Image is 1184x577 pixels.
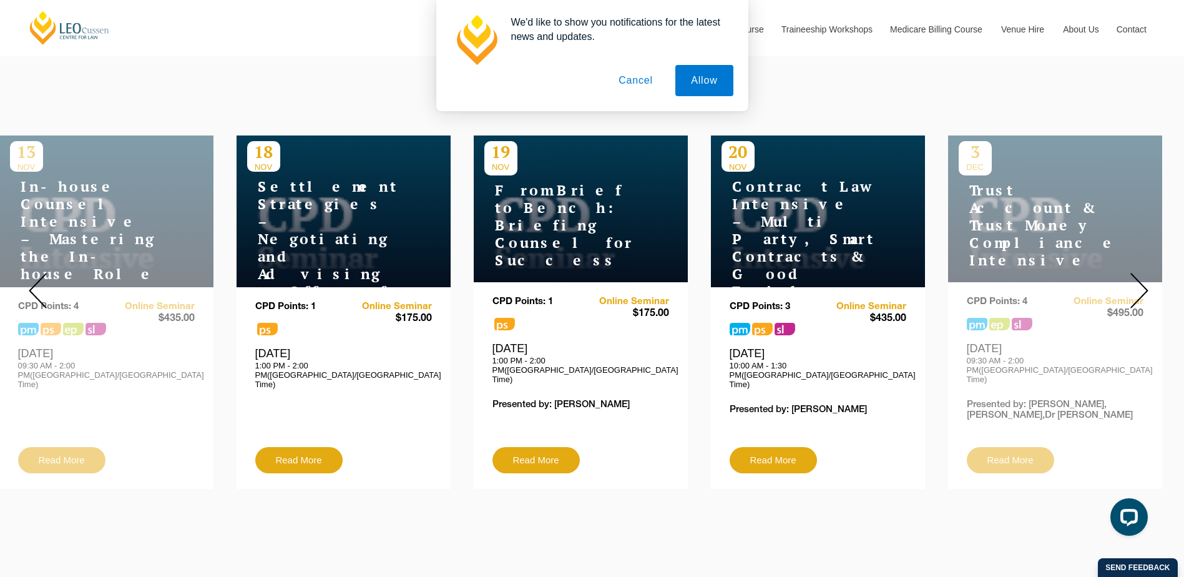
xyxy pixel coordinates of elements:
[730,447,817,473] a: Read More
[247,141,280,162] p: 18
[343,312,432,325] span: $175.00
[580,297,669,307] a: Online Seminar
[492,342,669,384] div: [DATE]
[501,15,733,44] div: We'd like to show you notifications for the latest news and updates.
[29,273,47,308] img: Prev
[484,141,517,162] p: 19
[818,312,906,325] span: $435.00
[484,182,640,269] h4: From Brief to Bench: Briefing Counsel for Success
[603,65,668,96] button: Cancel
[730,405,906,415] p: Presented by: [PERSON_NAME]
[722,178,878,300] h4: Contract Law Intensive – Multi Party, Smart Contracts & Good Faith
[492,447,580,473] a: Read More
[752,323,773,335] span: ps
[484,162,517,172] span: NOV
[494,318,515,330] span: ps
[492,356,669,384] p: 1:00 PM - 2:00 PM([GEOGRAPHIC_DATA]/[GEOGRAPHIC_DATA] Time)
[730,361,906,389] p: 10:00 AM - 1:30 PM([GEOGRAPHIC_DATA]/[GEOGRAPHIC_DATA] Time)
[492,400,669,410] p: Presented by: [PERSON_NAME]
[247,178,403,318] h4: Settlement Strategies – Negotiating and Advising on Offers of Settlement
[255,361,432,389] p: 1:00 PM - 2:00 PM([GEOGRAPHIC_DATA]/[GEOGRAPHIC_DATA] Time)
[818,302,906,312] a: Online Seminar
[730,302,818,312] p: CPD Points: 3
[492,297,581,307] p: CPD Points: 1
[255,347,432,389] div: [DATE]
[722,162,755,172] span: NOV
[730,347,906,389] div: [DATE]
[343,302,432,312] a: Online Seminar
[675,65,733,96] button: Allow
[580,307,669,320] span: $175.00
[247,162,280,172] span: NOV
[775,323,795,335] span: sl
[451,15,501,65] img: notification icon
[730,323,750,335] span: pm
[722,141,755,162] p: 20
[255,447,343,473] a: Read More
[1100,493,1153,546] iframe: LiveChat chat widget
[257,323,278,335] span: ps
[255,302,344,312] p: CPD Points: 1
[1130,273,1148,308] img: Next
